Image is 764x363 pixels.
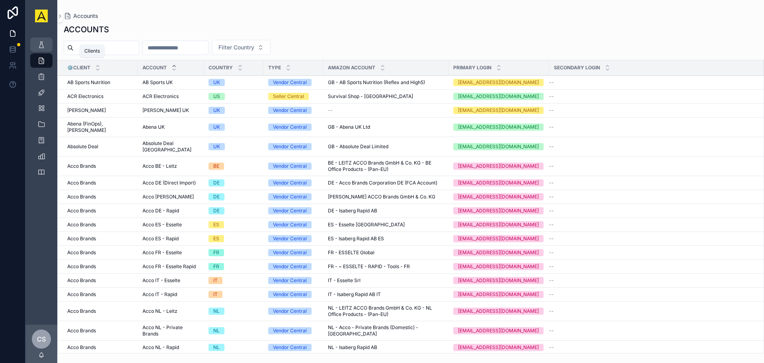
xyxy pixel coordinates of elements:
[549,143,554,150] span: --
[328,263,410,270] span: FR - ~ ESSELTE - RAPID - Tools - FR
[328,208,377,214] span: DE - Isaberg Rapid AB
[273,179,307,186] div: Vendor Central
[458,221,539,228] div: [EMAIL_ADDRESS][DOMAIN_NAME]
[549,107,554,114] span: --
[328,305,444,318] span: NL - LEITZ ACCO Brands GmbH & Co. KG - NL Office Products - (Pan-EU)
[328,160,444,173] span: BE - LEITZ ACCO Brands GmbH & Co. KG - BE Office Products - (Pan-EU)
[142,180,196,186] span: Acco DE (Direct Import)
[67,180,96,186] span: Acco Brands
[142,324,199,337] span: Acco NL - Private Brands
[142,235,179,242] span: Acco ES - Rapid
[84,48,100,54] div: Clients
[67,308,96,314] span: Acco Brands
[142,79,173,86] span: AB Sports UK
[142,291,177,298] span: Acco IT - Rapid
[549,328,554,334] span: --
[273,124,307,131] div: Vendor Central
[458,93,539,100] div: [EMAIL_ADDRESS][DOMAIN_NAME]
[549,79,554,86] span: --
[549,235,554,242] span: --
[549,249,554,256] span: --
[328,124,370,130] span: GB - Abena UK Ltd
[328,249,374,256] span: FR - ESSELTE Global
[458,277,539,284] div: [EMAIL_ADDRESS][DOMAIN_NAME]
[273,249,307,256] div: Vendor Central
[273,277,307,284] div: Vendor Central
[458,207,539,214] div: [EMAIL_ADDRESS][DOMAIN_NAME]
[212,40,271,55] button: Select Button
[73,12,98,20] span: Accounts
[64,12,98,20] a: Accounts
[328,93,413,100] span: Survival Shop - [GEOGRAPHIC_DATA]
[328,324,444,337] span: NL - Acco - Private Brands (Domestic) - [GEOGRAPHIC_DATA]
[213,291,218,298] div: IT
[549,163,554,169] span: --
[458,235,539,242] div: [EMAIL_ADDRESS][DOMAIN_NAME]
[273,107,307,114] div: Vendor Central
[549,308,554,314] span: --
[67,143,98,150] span: Absolute Deal
[213,179,220,186] div: DE
[213,327,220,334] div: NL
[549,344,554,351] span: --
[67,222,96,228] span: Acco Brands
[213,107,220,114] div: UK
[67,328,96,334] span: Acco Brands
[213,221,219,228] div: ES
[273,79,307,86] div: Vendor Central
[273,263,307,270] div: Vendor Central
[273,235,307,242] div: Vendor Central
[213,263,219,270] div: FR
[67,235,96,242] span: Acco Brands
[458,344,539,351] div: [EMAIL_ADDRESS][DOMAIN_NAME]
[67,79,110,86] span: AB Sports Nutrition
[273,327,307,334] div: Vendor Central
[273,308,307,315] div: Vendor Central
[328,65,375,71] span: Amazon Account
[458,291,539,298] div: [EMAIL_ADDRESS][DOMAIN_NAME]
[549,263,554,270] span: --
[64,24,109,35] h1: ACCOUNTS
[458,124,539,131] div: [EMAIL_ADDRESS][DOMAIN_NAME]
[209,65,233,71] span: Country
[453,65,491,71] span: Primary Login
[213,308,220,315] div: NL
[328,277,361,284] span: IT - Esselte Srl
[142,249,182,256] span: Acco FR - Esselte
[458,179,539,186] div: [EMAIL_ADDRESS][DOMAIN_NAME]
[554,65,600,71] span: Secondary Login
[273,344,307,351] div: Vendor Central
[328,194,435,200] span: [PERSON_NAME] ACCO Brands GmbH & Co. KG
[549,291,554,298] span: --
[25,32,57,190] div: scrollable content
[67,208,96,214] span: Acco Brands
[549,124,554,130] span: --
[273,193,307,200] div: Vendor Central
[67,291,96,298] span: Acco Brands
[67,65,90,71] span: ⚙️Client
[142,140,199,153] span: Absolute Deal [GEOGRAPHIC_DATA]
[328,291,381,298] span: IT - Isaberg Rapid AB IT
[213,344,220,351] div: NL
[67,194,96,200] span: Acco Brands
[142,124,165,130] span: Abena UK
[273,143,307,150] div: Vendor Central
[142,93,179,100] span: ACR Electronics
[458,327,539,334] div: [EMAIL_ADDRESS][DOMAIN_NAME]
[458,193,539,200] div: [EMAIL_ADDRESS][DOMAIN_NAME]
[549,277,554,284] span: --
[328,143,388,150] span: GB - Absolute Deal Limited
[67,93,103,100] span: ACR Electronics
[549,194,554,200] span: --
[218,43,254,51] span: Filter Country
[142,344,179,351] span: Acco NL - Rapid
[142,208,179,214] span: Acco DE - Rapid
[328,235,384,242] span: ES - Isaberg Rapid AB ES
[213,249,219,256] div: FR
[142,277,180,284] span: Acco IT - Esselte
[142,163,177,169] span: Acco BE - Leitz
[328,222,405,228] span: ES - Esselte [GEOGRAPHIC_DATA]
[268,65,281,71] span: Type
[142,308,177,314] span: Acco NL - Leitz
[328,79,425,86] span: GB - AB Sports Nutrition (Reflex and High5)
